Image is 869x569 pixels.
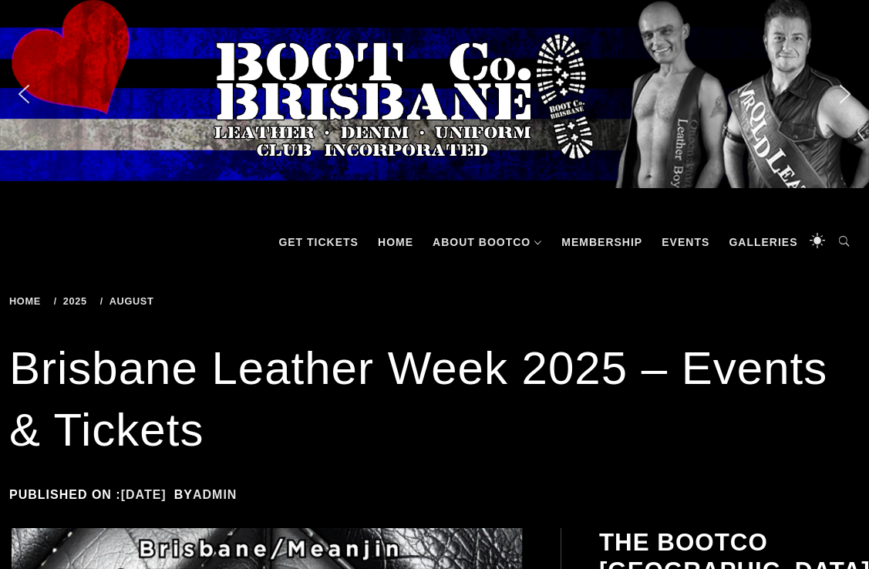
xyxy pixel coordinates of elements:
a: 2025 [54,295,93,307]
a: Membership [554,219,650,265]
a: August [100,295,160,307]
h1: Brisbane Leather Week 2025 – Events & Tickets [9,338,860,461]
a: Galleries [721,219,805,265]
a: Home [9,295,46,307]
span: Published on : [9,488,174,501]
img: next arrow [833,82,857,106]
a: About BootCo [425,219,550,265]
img: previous arrow [12,82,36,106]
span: by [174,488,245,501]
a: Home [370,219,421,265]
a: GET TICKETS [271,219,366,265]
a: admin [193,488,237,501]
a: [DATE] [121,488,167,501]
a: Events [654,219,717,265]
div: Breadcrumbs [9,296,465,307]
